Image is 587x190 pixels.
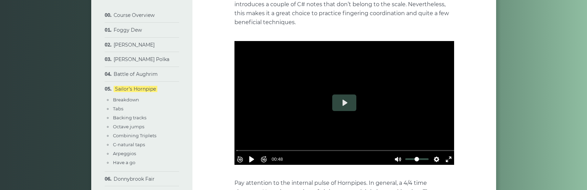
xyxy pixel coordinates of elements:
a: Course Overview [114,12,155,18]
a: Sailor’s Hornpipe [114,86,157,92]
a: [PERSON_NAME] Polka [114,56,169,62]
a: C-natural taps [113,142,145,147]
a: Backing tracks [113,115,146,120]
a: Donnybrook Fair [114,176,155,182]
a: Combining Triplets [113,133,156,138]
a: Have a go [113,160,135,165]
a: Foggy Dew [114,27,142,33]
a: Battle of Aughrim [114,71,158,77]
a: Arpeggios [113,151,136,156]
a: Tabs [113,106,123,111]
a: Breakdown [113,97,139,102]
a: [PERSON_NAME] [114,42,155,48]
a: Octave jumps [113,124,144,129]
